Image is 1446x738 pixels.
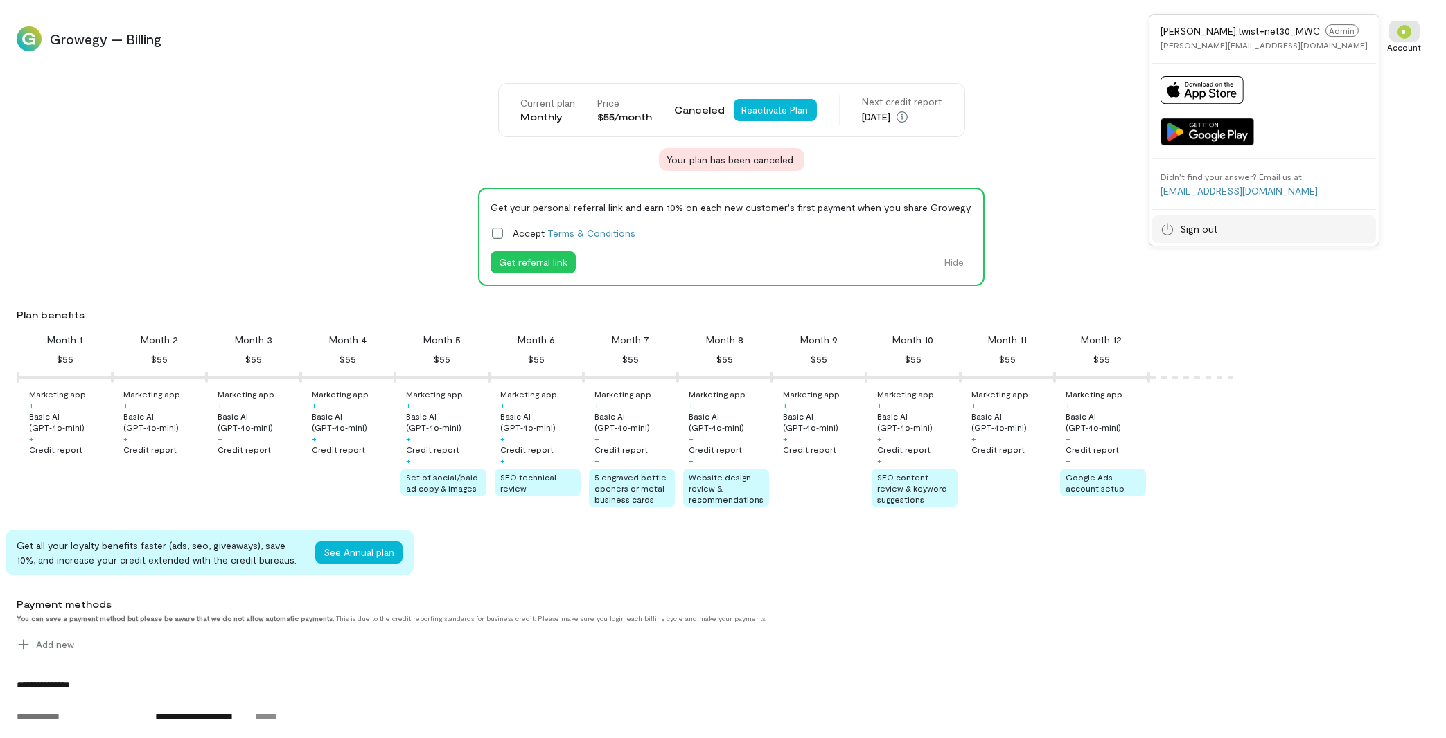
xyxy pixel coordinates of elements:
[999,351,1016,368] div: $55
[1066,472,1125,493] span: Google Ads account setup
[406,411,486,433] div: Basic AI (GPT‑4o‑mini)
[406,399,411,411] div: +
[218,399,222,411] div: +
[893,333,934,347] div: Month 10
[988,333,1027,347] div: Month 11
[622,351,639,368] div: $55
[594,399,599,411] div: +
[675,103,725,117] span: Canceled
[1066,411,1146,433] div: Basic AI (GPT‑4o‑mini)
[312,411,392,433] div: Basic AI (GPT‑4o‑mini)
[29,388,86,399] div: Marketing app
[29,399,34,411] div: +
[863,109,942,125] div: [DATE]
[877,472,947,504] span: SEO content review & keyword suggestions
[547,227,635,239] a: Terms & Conditions
[1152,215,1376,243] a: Sign out
[528,351,545,368] div: $55
[329,333,367,347] div: Month 4
[29,444,82,455] div: Credit report
[513,226,635,240] span: Accept
[151,351,168,368] div: $55
[218,388,274,399] div: Marketing app
[734,99,817,121] button: Reactivate Plan
[689,411,769,433] div: Basic AI (GPT‑4o‑mini)
[971,433,976,444] div: +
[141,333,178,347] div: Month 2
[340,351,356,368] div: $55
[123,411,204,433] div: Basic AI (GPT‑4o‑mini)
[29,433,34,444] div: +
[17,614,1298,622] div: This is due to the credit reporting standards for business credit. Please make sure you login eac...
[500,411,581,433] div: Basic AI (GPT‑4o‑mini)
[218,444,271,455] div: Credit report
[434,351,450,368] div: $55
[29,411,109,433] div: Basic AI (GPT‑4o‑mini)
[1066,433,1070,444] div: +
[783,388,840,399] div: Marketing app
[1082,333,1122,347] div: Month 12
[594,433,599,444] div: +
[877,388,934,399] div: Marketing app
[123,433,128,444] div: +
[500,444,554,455] div: Credit report
[783,399,788,411] div: +
[123,399,128,411] div: +
[612,333,649,347] div: Month 7
[689,388,746,399] div: Marketing app
[1066,388,1122,399] div: Marketing app
[689,472,764,504] span: Website design review & recommendations
[17,308,1440,322] div: Plan benefits
[689,399,694,411] div: +
[689,455,694,466] div: +
[1161,25,1320,37] span: [PERSON_NAME].twist+net30_MWC
[1161,171,1302,182] div: Didn’t find your answer? Email us at
[1066,455,1070,466] div: +
[315,541,403,564] button: See Annual plan
[667,152,796,167] span: Your plan has been canceled.
[598,110,653,124] div: $55/month
[245,351,262,368] div: $55
[1161,118,1254,145] img: Get it on Google Play
[406,455,411,466] div: +
[877,455,882,466] div: +
[500,433,505,444] div: +
[877,399,882,411] div: +
[1388,42,1422,53] div: Account
[406,433,411,444] div: +
[811,351,827,368] div: $55
[218,411,298,433] div: Basic AI (GPT‑4o‑mini)
[863,95,942,109] div: Next credit report
[689,444,742,455] div: Credit report
[877,444,931,455] div: Credit report
[1066,399,1070,411] div: +
[716,351,733,368] div: $55
[312,444,365,455] div: Credit report
[1093,351,1110,368] div: $55
[36,638,74,651] span: Add new
[971,388,1028,399] div: Marketing app
[491,251,576,273] button: Get referral link
[312,388,369,399] div: Marketing app
[521,110,576,124] div: Monthly
[1161,76,1244,104] img: Download on App Store
[594,411,675,433] div: Basic AI (GPT‑4o‑mini)
[706,333,743,347] div: Month 8
[123,388,180,399] div: Marketing app
[17,614,334,622] strong: You can save a payment method but please be aware that we do not allow automatic payments.
[312,433,317,444] div: +
[905,351,922,368] div: $55
[971,399,976,411] div: +
[1161,185,1318,197] a: [EMAIL_ADDRESS][DOMAIN_NAME]
[936,251,972,273] button: Hide
[423,333,461,347] div: Month 5
[783,411,863,433] div: Basic AI (GPT‑4o‑mini)
[518,333,555,347] div: Month 6
[1066,444,1119,455] div: Credit report
[1325,24,1359,37] span: Admin
[48,333,83,347] div: Month 1
[235,333,272,347] div: Month 3
[689,433,694,444] div: +
[50,29,1371,48] span: Growegy — Billing
[1161,39,1368,51] div: [PERSON_NAME][EMAIL_ADDRESS][DOMAIN_NAME]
